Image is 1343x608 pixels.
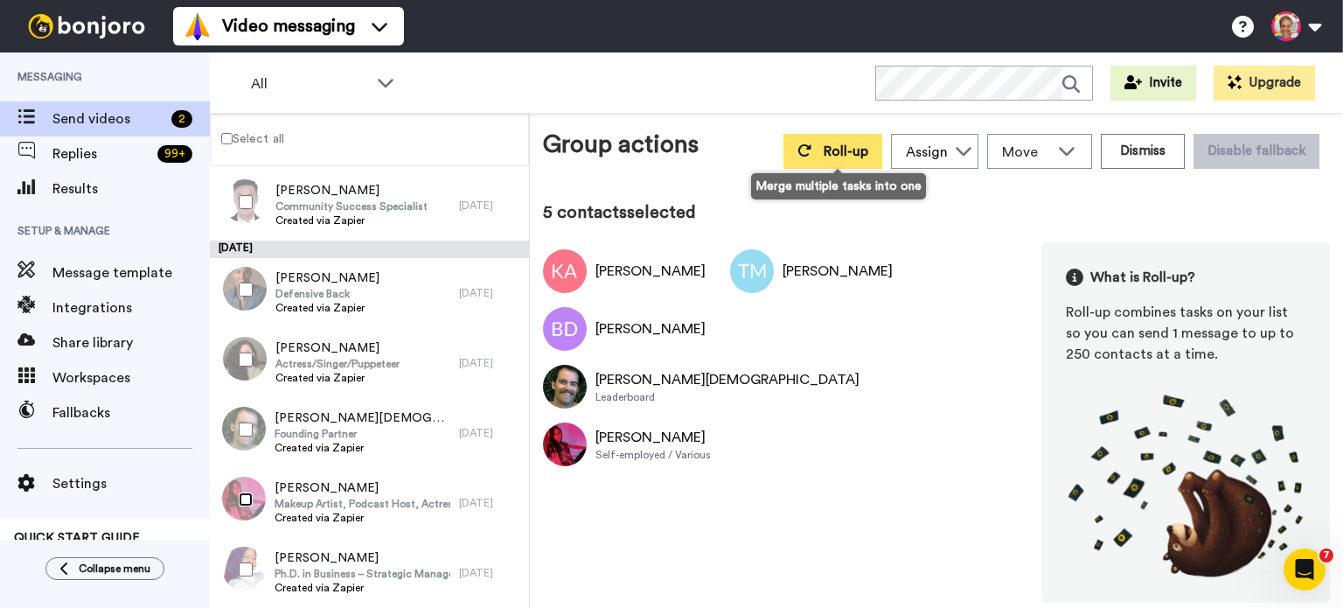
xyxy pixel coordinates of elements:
[275,371,400,385] span: Created via Zapier
[543,365,587,409] img: Image of Jeff Gay
[459,496,520,510] div: [DATE]
[52,262,210,283] span: Message template
[52,402,210,423] span: Fallbacks
[543,200,1330,225] div: 5 contacts selected
[52,178,210,199] span: Results
[275,567,450,581] span: Ph.D. in Business – Strategic Management
[459,199,520,213] div: [DATE]
[543,307,587,351] img: Image of Briana DeBose
[157,145,192,163] div: 99 +
[459,426,520,440] div: [DATE]
[783,261,893,282] div: [PERSON_NAME]
[171,110,192,128] div: 2
[275,182,428,199] span: [PERSON_NAME]
[251,73,368,94] span: All
[275,269,379,287] span: [PERSON_NAME]
[275,497,450,511] span: Makeup Artist, Podcast Host, Actress, Singer
[595,427,711,448] div: [PERSON_NAME]
[1284,549,1326,591] iframe: Intercom live chat
[459,286,520,300] div: [DATE]
[275,549,450,567] span: [PERSON_NAME]
[222,14,355,38] span: Video messaging
[52,367,210,388] span: Workspaces
[275,427,450,441] span: Founding Partner
[52,473,210,494] span: Settings
[595,369,859,390] div: [PERSON_NAME][DEMOGRAPHIC_DATA]
[275,301,379,315] span: Created via Zapier
[211,128,284,149] label: Select all
[1319,549,1333,563] span: 7
[275,511,450,525] span: Created via Zapier
[275,409,450,427] span: [PERSON_NAME][DEMOGRAPHIC_DATA]
[275,339,400,357] span: [PERSON_NAME]
[751,173,926,199] div: Merge multiple tasks into one
[730,249,774,293] img: Image of Tara Mims
[52,332,210,353] span: Share library
[52,143,150,164] span: Replies
[184,12,212,40] img: vm-color.svg
[459,566,520,580] div: [DATE]
[275,287,379,301] span: Defensive Back
[1066,302,1305,365] div: Roll-up combines tasks on your list so you can send 1 message to up to 250 contacts at a time.
[1101,134,1185,169] button: Dismiss
[14,532,140,544] span: QUICK START GUIDE
[52,108,164,129] span: Send videos
[1066,394,1305,578] img: joro-roll.png
[1002,142,1049,163] span: Move
[1110,66,1196,101] button: Invite
[1193,134,1319,169] button: Disable fallback
[52,297,210,318] span: Integrations
[210,241,529,258] div: [DATE]
[275,441,450,455] span: Created via Zapier
[459,356,520,370] div: [DATE]
[275,581,450,595] span: Created via Zapier
[275,199,428,213] span: Community Success Specialist
[221,133,233,144] input: Select all
[1214,66,1315,101] button: Upgrade
[79,562,150,576] span: Collapse menu
[275,213,428,227] span: Created via Zapier
[906,142,948,163] div: Assign
[275,479,450,497] span: [PERSON_NAME]
[543,127,699,169] div: Group actions
[275,357,400,371] span: Actress/Singer/Puppeteer
[21,14,152,38] img: bj-logo-header-white.svg
[543,423,587,466] img: Image of Krystal Turner
[595,261,706,282] div: [PERSON_NAME]
[783,134,882,169] button: Roll-up
[45,557,164,580] button: Collapse menu
[595,318,706,339] div: [PERSON_NAME]
[595,448,711,462] div: Self-employed / Various
[1090,267,1195,288] span: What is Roll-up?
[824,144,868,158] span: Roll-up
[595,390,859,404] div: Leaderboard
[543,249,587,293] img: Image of Kayla Allen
